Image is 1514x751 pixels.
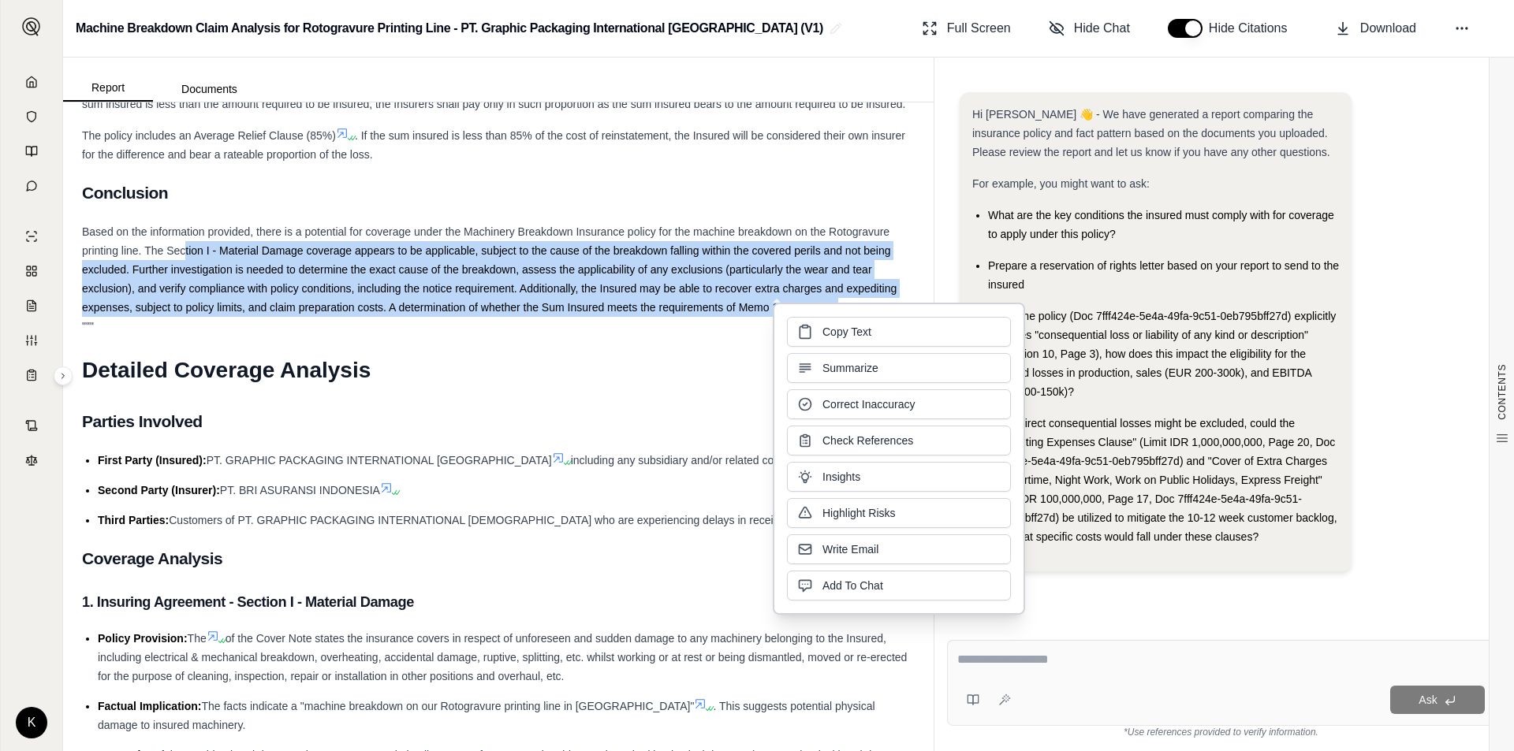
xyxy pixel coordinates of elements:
a: Prompt Library [10,136,53,167]
h2: Machine Breakdown Claim Analysis for Rotogravure Printing Line - PT. Graphic Packaging Internatio... [76,14,823,43]
button: Download [1329,13,1423,44]
img: Expand sidebar [22,17,41,36]
span: Full Screen [947,19,1011,38]
span: While direct consequential losses might be excluded, could the "Expediting Expenses Clause" (Limi... [988,417,1337,543]
span: The facts indicate a "machine breakdown on our Rotogravure printing line in [GEOGRAPHIC_DATA]" [201,700,694,712]
button: Hide Chat [1042,13,1136,44]
span: First Party (Insured): [98,454,207,467]
button: Summarize [787,353,1011,383]
button: Copy Text [787,317,1011,347]
a: Custom Report [10,325,53,356]
button: Correct Inaccuracy [787,389,1011,419]
button: Report [63,75,153,102]
span: Ask [1419,693,1437,706]
span: Third Parties: [98,514,169,526]
a: Policy Comparisons [10,255,53,287]
span: Insights [822,469,860,485]
a: Coverage Table [10,359,53,391]
span: What are the key conditions the insured must comply with for coverage to apply under this policy? [988,209,1334,240]
span: The [188,632,207,645]
button: Expand sidebar [54,366,73,385]
button: Write Email [787,534,1011,564]
button: Add To Chat [787,571,1011,600]
span: including any subsidiary and/or related company. [571,454,809,467]
span: For example, you might want to ask: [972,177,1150,190]
a: Home [10,66,53,98]
a: Single Policy [10,221,53,252]
span: Prepare a reservation of rights letter based on your report to send to the insured [988,259,1339,291]
a: Contract Analysis [10,410,53,441]
button: Insights [787,462,1011,492]
button: Check References [787,426,1011,455]
span: Policy Provision: [98,632,188,645]
span: Second Party (Insurer): [98,484,220,496]
div: *Use references provided to verify information. [947,726,1495,738]
button: Documents [153,76,266,102]
h3: 1. Insuring Agreement - Section I - Material Damage [82,588,915,616]
span: The policy includes an Average Relief Clause (85%) [82,129,336,142]
div: K [16,707,47,738]
span: Hide Chat [1074,19,1130,38]
a: Chat [10,170,53,202]
span: Correct Inaccuracy [822,396,915,412]
span: Based on the information provided, there is a potential for coverage under the Machinery Breakdow... [82,225,897,314]
span: Add To Chat [822,578,883,593]
span: Download [1360,19,1416,38]
button: Highlight Risks [787,498,1011,528]
span: Check References [822,433,913,448]
span: . If the sum insured is less than 85% of the cost of reinstatement, the Insured will be considere... [82,129,905,161]
button: Expand sidebar [16,11,47,43]
span: Hide Citations [1209,19,1297,38]
a: Legal Search Engine [10,444,53,476]
span: Customers of PT. GRAPHIC PACKAGING INTERNATIONAL [DEMOGRAPHIC_DATA] who are experiencing delays i... [169,514,830,526]
button: Ask [1390,686,1485,714]
button: Full Screen [915,13,1017,44]
span: Summarize [822,360,878,376]
span: CONTENTS [1496,364,1508,420]
span: Factual Implication: [98,700,201,712]
h2: Parties Involved [82,405,915,438]
h2: Conclusion [82,177,915,210]
span: Given the policy (Doc 7fff424e-5e4a-49fa-9c51-0eb795bff27d) explicitly excludes "consequential lo... [988,310,1336,398]
span: PT. GRAPHIC PACKAGING INTERNATIONAL [GEOGRAPHIC_DATA] [207,454,552,467]
span: Write Email [822,541,878,557]
span: """ [82,320,94,333]
a: Claim Coverage [10,290,53,322]
h1: Detailed Coverage Analysis [82,348,915,392]
span: PT. BRI ASURANSI INDONESIA [220,484,380,496]
a: Documents Vault [10,101,53,132]
span: Highlight Risks [822,505,896,521]
span: of the Cover Note states the insurance covers in respect of unforeseen and sudden damage to any m... [98,632,907,682]
span: Hi [PERSON_NAME] 👋 - We have generated a report comparing the insurance policy and fact pattern b... [972,108,1330,158]
h2: Coverage Analysis [82,542,915,575]
span: Copy Text [822,324,871,340]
